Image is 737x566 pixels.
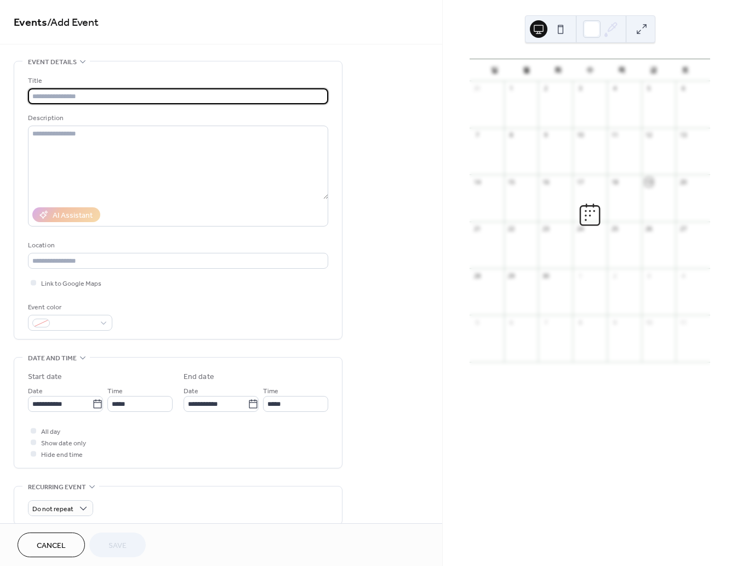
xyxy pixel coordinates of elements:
div: 20 [679,178,687,186]
span: Time [107,386,123,397]
span: Date [184,386,198,397]
div: 31 [473,84,481,93]
div: Location [28,240,326,251]
div: 28 [473,271,481,280]
span: Cancel [37,540,66,552]
div: 14 [473,178,481,186]
div: 6 [507,318,516,326]
div: 1 [576,271,584,280]
span: Time [263,386,278,397]
div: 6 [679,84,687,93]
div: 9 [610,318,619,326]
div: 1 [507,84,516,93]
div: 수 [574,59,605,81]
div: 15 [507,178,516,186]
div: 5 [473,318,481,326]
div: 7 [541,318,550,326]
div: 일 [478,59,510,81]
div: 8 [576,318,584,326]
div: 12 [645,131,653,139]
div: 3 [576,84,584,93]
div: 4 [610,84,619,93]
div: 토 [670,59,701,81]
div: 27 [679,225,687,233]
div: 월 [510,59,542,81]
div: 25 [610,225,619,233]
div: 금 [638,59,670,81]
span: Event details [28,56,77,68]
div: 26 [645,225,653,233]
div: 10 [645,318,653,326]
div: 18 [610,178,619,186]
div: 19 [645,178,653,186]
span: Date [28,386,43,397]
div: 3 [645,271,653,280]
div: 29 [507,271,516,280]
div: 10 [576,131,584,139]
span: Recurring event [28,482,86,493]
span: Link to Google Maps [41,278,101,290]
div: 23 [541,225,550,233]
div: 11 [679,318,687,326]
div: 22 [507,225,516,233]
div: Start date [28,371,62,383]
div: 2 [610,271,619,280]
button: Cancel [18,533,85,557]
span: Do not repeat [32,503,73,516]
div: 5 [645,84,653,93]
div: 2 [541,84,550,93]
div: 13 [679,131,687,139]
div: 목 [606,59,638,81]
div: Title [28,75,326,87]
div: 7 [473,131,481,139]
span: Date and time [28,353,77,364]
div: 8 [507,131,516,139]
span: / Add Event [47,12,99,33]
div: End date [184,371,214,383]
div: 17 [576,178,584,186]
div: 9 [541,131,550,139]
span: All day [41,426,60,438]
div: Event color [28,302,110,313]
div: 화 [542,59,574,81]
div: 24 [576,225,584,233]
div: 11 [610,131,619,139]
div: 21 [473,225,481,233]
div: 16 [541,178,550,186]
div: Description [28,112,326,124]
div: 30 [541,271,550,280]
a: Events [14,12,47,33]
span: Hide end time [41,449,83,461]
div: 4 [679,271,687,280]
span: Show date only [41,438,86,449]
